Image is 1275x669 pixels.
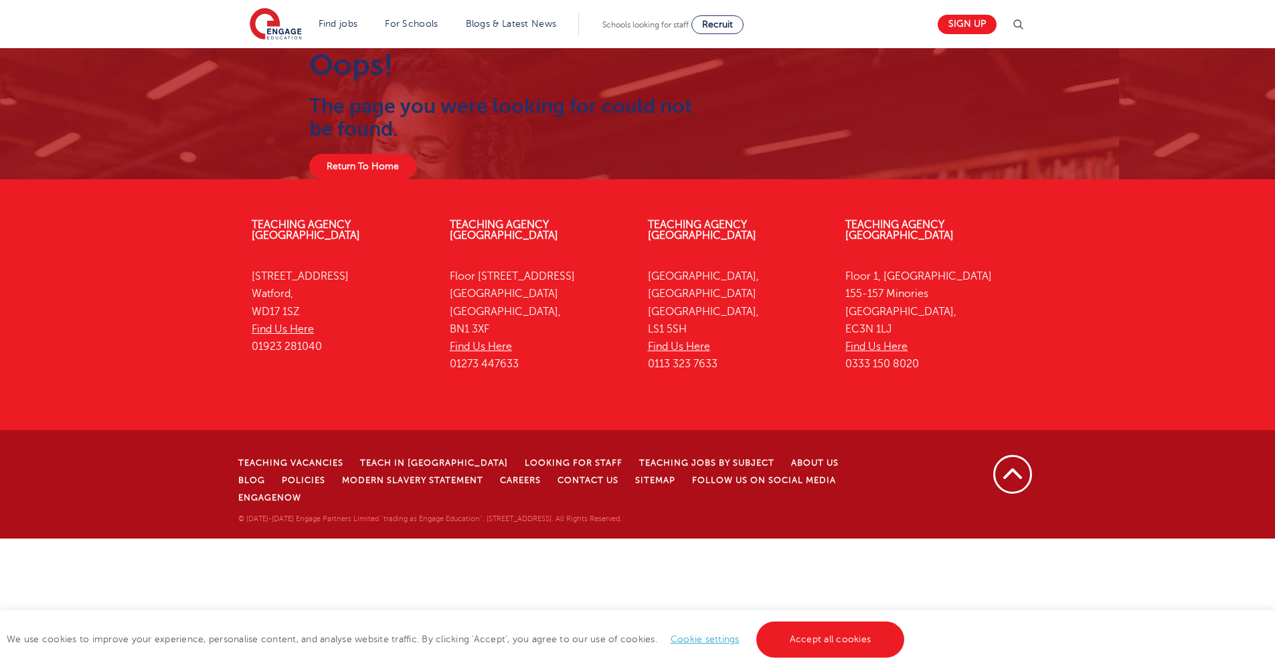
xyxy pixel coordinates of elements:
[466,19,557,29] a: Blogs & Latest News
[845,341,908,353] a: Find Us Here
[385,19,438,29] a: For Schools
[671,634,740,644] a: Cookie settings
[791,458,839,468] a: About Us
[238,458,343,468] a: Teaching Vacancies
[309,95,695,140] h2: The page you were looking for could not be found.
[238,513,898,525] p: © [DATE]-[DATE] Engage Partners Limited "trading as Engage Education". [STREET_ADDRESS]. All Righ...
[648,219,756,242] a: Teaching Agency [GEOGRAPHIC_DATA]
[845,219,954,242] a: Teaching Agency [GEOGRAPHIC_DATA]
[648,268,826,373] p: [GEOGRAPHIC_DATA], [GEOGRAPHIC_DATA] [GEOGRAPHIC_DATA], LS1 5SH 0113 323 7633
[238,476,265,485] a: Blog
[635,476,675,485] a: Sitemap
[450,268,628,373] p: Floor [STREET_ADDRESS] [GEOGRAPHIC_DATA] [GEOGRAPHIC_DATA], BN1 3XF 01273 447633
[319,19,358,29] a: Find jobs
[450,341,512,353] a: Find Us Here
[342,476,483,485] a: Modern Slavery Statement
[309,154,416,179] a: Return To Home
[845,268,1023,373] p: Floor 1, [GEOGRAPHIC_DATA] 155-157 Minories [GEOGRAPHIC_DATA], EC3N 1LJ 0333 150 8020
[500,476,541,485] a: Careers
[558,476,618,485] a: Contact Us
[938,15,997,34] a: Sign up
[252,268,430,355] p: [STREET_ADDRESS] Watford, WD17 1SZ 01923 281040
[702,19,733,29] span: Recruit
[648,341,710,353] a: Find Us Here
[756,622,905,658] a: Accept all cookies
[282,476,325,485] a: Policies
[360,458,508,468] a: Teach in [GEOGRAPHIC_DATA]
[602,20,689,29] span: Schools looking for staff
[252,219,360,242] a: Teaching Agency [GEOGRAPHIC_DATA]
[238,493,301,502] a: EngageNow
[450,219,558,242] a: Teaching Agency [GEOGRAPHIC_DATA]
[252,323,314,335] a: Find Us Here
[309,48,695,82] h1: Oops!
[250,8,302,41] img: Engage Education
[692,476,836,485] a: Follow us on Social Media
[525,458,622,468] a: Looking for staff
[639,458,774,468] a: Teaching jobs by subject
[7,634,908,644] span: We use cookies to improve your experience, personalise content, and analyse website traffic. By c...
[691,15,744,34] a: Recruit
